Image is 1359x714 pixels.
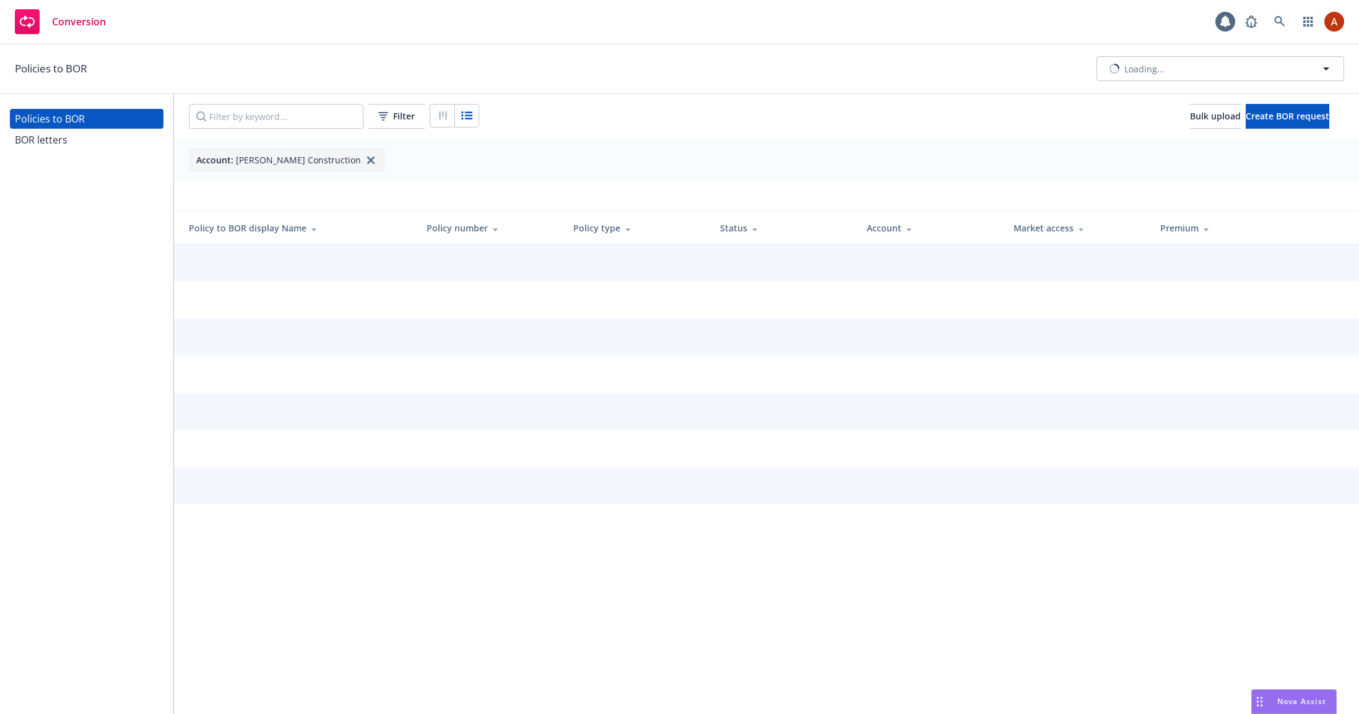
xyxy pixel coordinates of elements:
[1246,104,1329,129] a: Create BOR request
[368,104,425,129] button: Filter
[236,153,361,166] span: [PERSON_NAME] Construction
[430,104,454,127] button: Board View
[189,222,407,234] div: Policy to BOR display Name
[720,222,847,234] div: Status
[1246,110,1329,122] span: Create BOR request
[1096,56,1344,81] button: Loading...
[1160,222,1287,234] div: Premium
[15,109,85,129] div: Policies to BOR
[378,105,415,128] div: Filter
[52,17,106,27] span: Conversion
[427,222,554,234] div: Policy number
[10,4,111,39] a: Conversion
[1014,222,1140,234] div: Market access
[1267,9,1292,34] a: Search
[573,222,700,234] div: Policy type
[1239,9,1264,34] a: Report a Bug
[454,104,479,127] button: List View
[189,104,363,129] input: Filter by keyword...
[1296,9,1321,34] a: Switch app
[10,109,163,129] a: Policies to BOR
[1251,689,1337,714] button: Nova Assist
[1252,690,1267,713] div: Drag to move
[10,130,163,150] a: BOR letters
[363,153,378,166] button: Remove filter: Account - Staub-Eckert Construction
[15,130,67,150] div: BOR letters
[1190,104,1241,129] a: Bulk upload
[1124,62,1165,75] span: Loading...
[15,61,87,77] span: Policies to BOR
[1277,696,1326,707] span: Nova Assist
[196,153,233,166] span: Account :
[867,222,994,234] div: Account
[454,104,479,129] span: List View
[1324,12,1344,32] img: photo
[430,104,454,129] span: Board View
[1190,110,1241,122] span: Bulk upload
